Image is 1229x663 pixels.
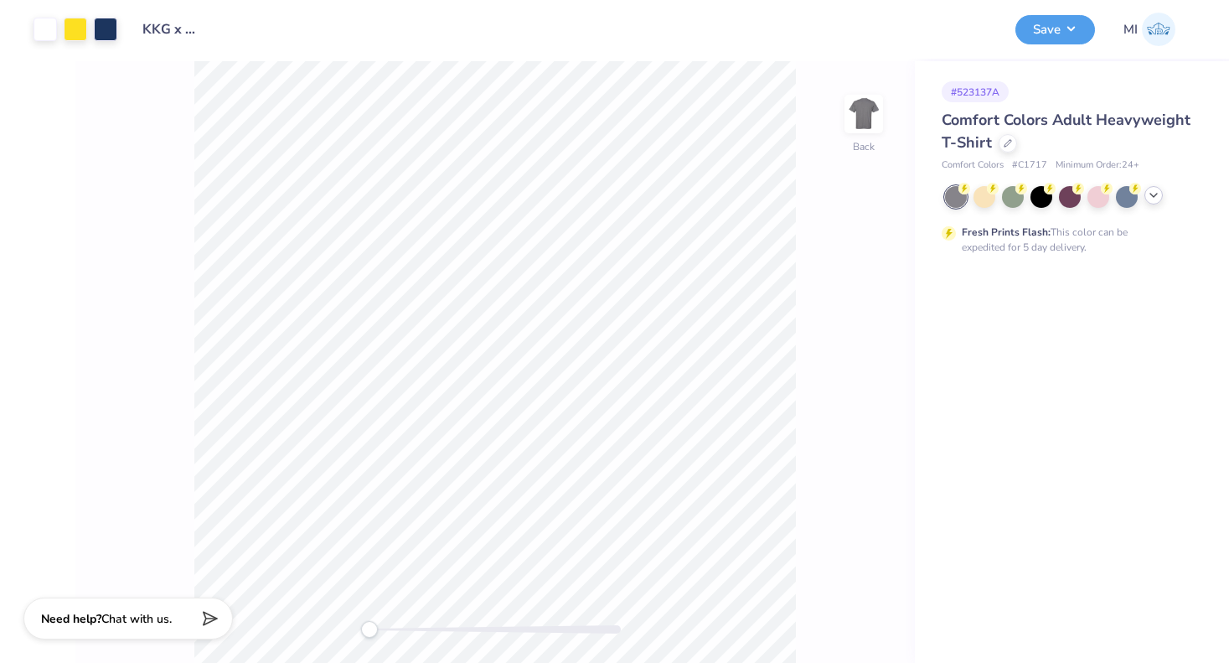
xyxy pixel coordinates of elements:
input: Untitled Design [130,13,212,46]
img: Miruna Ispas [1142,13,1175,46]
div: # 523137A [942,81,1009,102]
strong: Need help? [41,611,101,627]
button: Save [1015,15,1095,44]
div: Back [853,139,875,154]
div: This color can be expedited for 5 day delivery. [962,225,1168,255]
span: Chat with us. [101,611,172,627]
a: MI [1116,13,1183,46]
img: Back [847,97,880,131]
span: Minimum Order: 24 + [1056,158,1139,173]
div: Accessibility label [361,621,378,638]
span: MI [1123,20,1138,39]
span: Comfort Colors [942,158,1004,173]
span: Comfort Colors Adult Heavyweight T-Shirt [942,110,1190,153]
span: # C1717 [1012,158,1047,173]
strong: Fresh Prints Flash: [962,225,1051,239]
